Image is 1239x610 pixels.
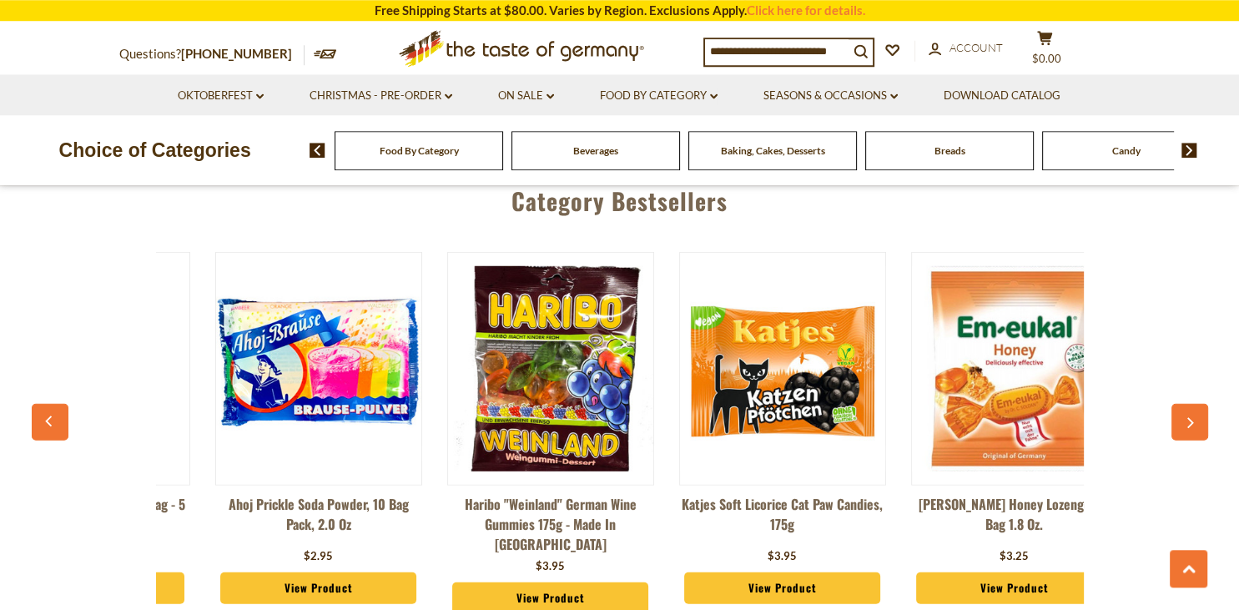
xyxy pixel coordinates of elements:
span: $0.00 [1032,52,1061,65]
a: Click here for details. [747,3,865,18]
a: View Product [916,572,1113,603]
img: Katjes Soft Licorice Cat Paw Candies, 175g [680,265,885,471]
a: Breads [934,144,965,157]
a: [PHONE_NUMBER] [181,46,292,61]
div: $2.95 [304,547,333,564]
a: Haribo "Weinland" German Wine Gummies 175g - Made in [GEOGRAPHIC_DATA] [447,493,654,553]
a: Ahoj Prickle Soda Powder, 10 bag pack, 2.0 oz [215,493,422,543]
img: next arrow [1181,143,1197,158]
span: Account [949,41,1003,54]
a: View Product [684,572,881,603]
a: Food By Category [600,87,718,105]
div: $3.95 [768,547,797,564]
img: Ahoj Prickle Soda Powder, 10 bag pack, 2.0 oz [216,265,421,471]
a: Candy [1112,144,1141,157]
a: View Product [220,572,417,603]
a: Baking, Cakes, Desserts [721,144,825,157]
div: $3.25 [1000,547,1029,564]
a: Christmas - PRE-ORDER [310,87,452,105]
p: Questions? [119,43,305,65]
a: Download Catalog [944,87,1060,105]
img: Haribo [448,265,653,471]
a: Beverages [573,144,618,157]
a: Katjes Soft Licorice Cat Paw Candies, 175g [679,493,886,543]
a: [PERSON_NAME] Honey Lozenges in Bag 1.8 oz. [911,493,1118,543]
div: Category Bestsellers [40,162,1200,230]
img: previous arrow [310,143,325,158]
button: $0.00 [1020,30,1070,72]
img: Dr. Soldan Honey Lozenges in Bag 1.8 oz. [912,265,1117,471]
a: On Sale [498,87,554,105]
a: Account [929,39,1003,58]
a: Seasons & Occasions [763,87,898,105]
a: Oktoberfest [178,87,264,105]
div: $3.95 [536,557,565,574]
a: Food By Category [380,144,459,157]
